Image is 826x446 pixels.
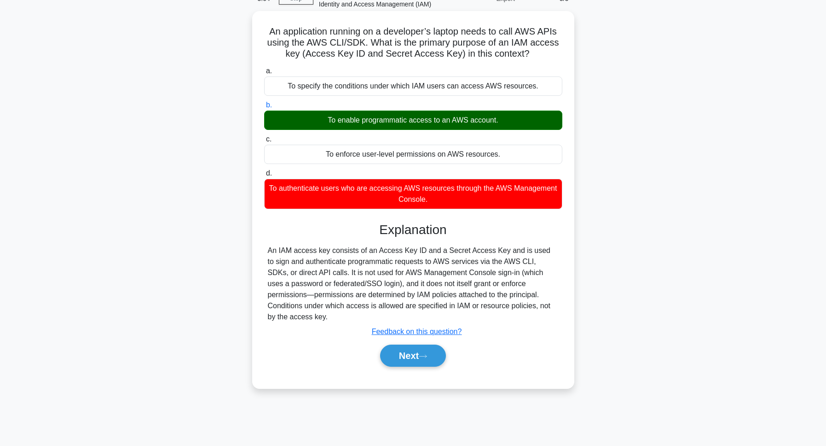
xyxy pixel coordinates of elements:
[264,179,562,209] div: To authenticate users who are accessing AWS resources through the AWS Management Console.
[264,111,562,130] div: To enable programmatic access to an AWS account.
[266,169,272,177] span: d.
[266,135,271,143] span: c.
[270,222,557,238] h3: Explanation
[372,328,462,335] a: Feedback on this question?
[380,345,446,367] button: Next
[266,67,272,75] span: a.
[264,145,562,164] div: To enforce user-level permissions on AWS resources.
[268,245,559,323] div: An IAM access key consists of an Access Key ID and a Secret Access Key and is used to sign and au...
[266,101,272,109] span: b.
[263,26,563,60] h5: An application running on a developer’s laptop needs to call AWS APIs using the AWS CLI/SDK. What...
[264,76,562,96] div: To specify the conditions under which IAM users can access AWS resources.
